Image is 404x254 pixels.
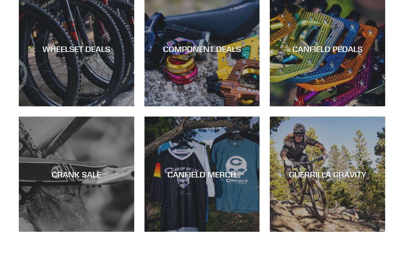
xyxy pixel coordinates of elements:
[19,169,134,179] div: CRANK SALE
[270,44,385,54] div: CANFIELD PEDALS
[19,117,134,232] a: CRANK SALE
[144,117,260,232] a: CANFIELD MERCH
[270,169,385,179] div: GUERRILLA GRAVITY
[19,44,134,54] div: WHEELSET DEALS
[144,169,260,179] div: CANFIELD MERCH
[270,117,385,232] a: GUERRILLA GRAVITY
[144,44,260,54] div: COMPONENT DEALS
